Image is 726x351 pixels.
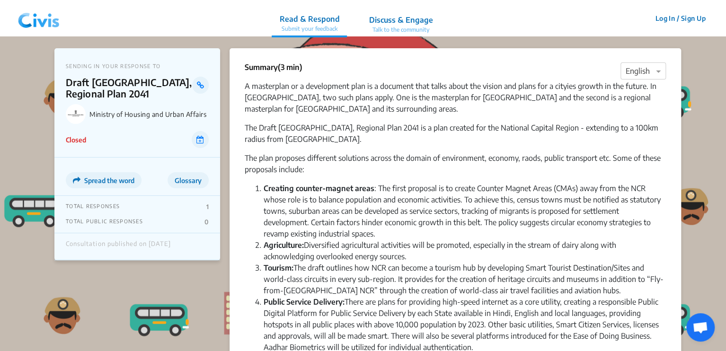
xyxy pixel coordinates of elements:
li: : The first proposal is to create Counter Magnet Areas (CMAs) away from the NCR whose role is to ... [264,183,666,239]
p: Draft [GEOGRAPHIC_DATA], Regional Plan 2041 [66,77,192,99]
p: Read & Respond [279,13,339,25]
p: TOTAL RESPONSES [66,203,120,211]
p: SENDING IN YOUR RESPONSE TO [66,63,209,69]
p: Summary [245,61,302,73]
b: Creating counter-magnet areas [264,184,374,193]
b: Public Service Delivery: [264,297,345,307]
p: Discuss & Engage [369,14,433,26]
p: Ministry of Housing and Urban Affairs [89,110,209,118]
div: Consultation published on [DATE] [66,240,171,253]
img: Ministry of Housing and Urban Affairs logo [66,104,86,124]
p: TOTAL PUBLIC RESPONSES [66,218,143,226]
b: Tourism: [264,263,293,272]
button: Glossary [168,172,209,188]
span: (3 min) [278,62,302,72]
span: Glossary [175,176,202,184]
b: Agriculture: [264,240,304,250]
button: Log In / Sign Up [649,11,712,26]
p: A masterplan or a development plan is a document that talks about the vision and plans for a city... [245,80,666,114]
p: Talk to the community [369,26,433,34]
li: The draft outlines how NCR can become a tourism hub by developing Smart Tourist Destination/Sites... [264,262,666,296]
img: navlogo.png [14,4,63,33]
p: Closed [66,135,86,145]
p: The Draft [GEOGRAPHIC_DATA], Regional Plan 2041 is a plan created for the National Capital Region... [245,122,666,145]
p: 0 [204,218,209,226]
p: Submit your feedback [279,25,339,33]
span: Spread the word [84,176,134,184]
p: The plan proposes different solutions across the domain of environment, economy, raods, public tr... [245,152,666,175]
div: Open chat [686,313,715,342]
button: Spread the word [66,172,142,188]
p: 1 [206,203,209,211]
li: Diversified agricultural activities will be promoted, especially in the stream of dairy along wit... [264,239,666,262]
